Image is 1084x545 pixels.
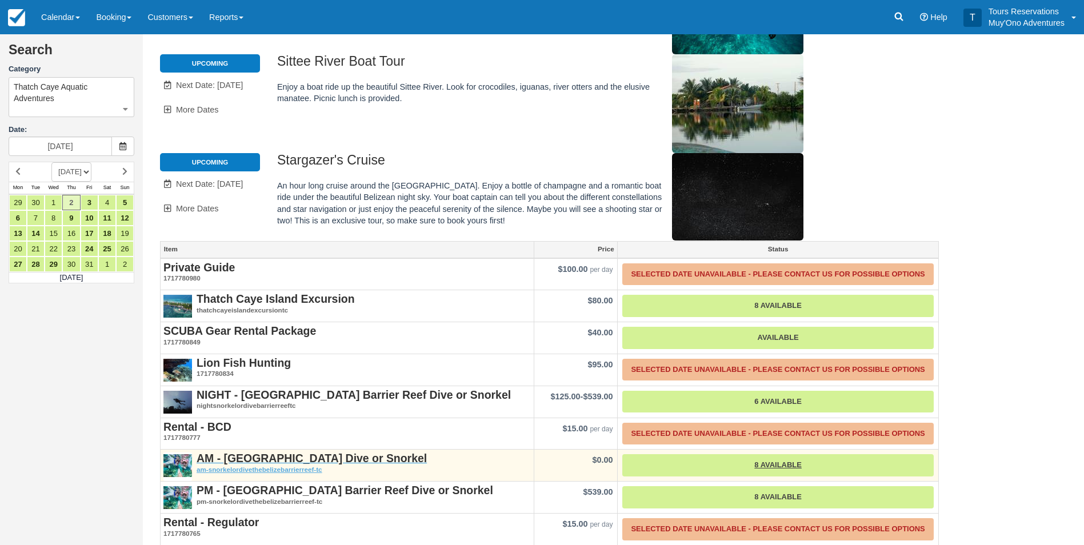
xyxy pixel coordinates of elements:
th: Tue [27,182,45,194]
label: Category [9,64,134,75]
a: 24 [81,241,98,257]
a: 15 [45,226,62,241]
span: $539.00 [583,487,613,496]
em: per day [590,425,613,433]
a: Selected Date Unavailable - Please contact us for possible options [622,263,933,286]
p: An hour long cruise around the [GEOGRAPHIC_DATA]. Enjoy a bottle of champagne and a romantic boat... [277,180,857,227]
em: 1717780849 [163,338,531,347]
th: Mon [9,182,27,194]
strong: Private Guide [163,261,235,274]
a: Private Guide1717780980 [163,262,531,283]
th: Thu [62,182,80,194]
th: Sat [98,182,116,194]
a: 4 [98,195,116,210]
a: 9 [62,210,80,226]
a: 25 [98,241,116,257]
span: $40.00 [587,328,613,337]
strong: PM - [GEOGRAPHIC_DATA] Barrier Reef Dive or Snorkel [197,484,493,496]
a: 6 [9,210,27,226]
img: S295-1 [163,484,192,513]
a: Next Date: [DATE] [160,74,260,97]
h2: Stargazer's Cruise [277,153,857,174]
em: pm-snorkelordivethebelizebarrierreef-tc [163,497,531,507]
p: Muy'Ono Adventures [989,17,1065,29]
span: $539.00 [583,392,613,401]
a: Status [618,242,938,258]
li: Upcoming [160,153,260,171]
a: 8 Available [622,454,933,476]
span: $0.00 [592,455,613,464]
a: 2 [62,195,80,210]
a: 1 [45,195,62,210]
p: Enjoy a boat ride up the beautiful Sittee River. Look for crocodiles, iguanas, river otters and t... [277,81,857,105]
a: 7 [27,210,45,226]
a: 1 [98,257,116,272]
span: - [551,392,613,401]
a: Selected Date Unavailable - Please contact us for possible options [622,518,933,540]
span: More Dates [176,105,218,114]
span: More Dates [176,204,218,213]
span: $15.00 [562,519,587,528]
a: 12 [116,210,134,226]
a: 8 [45,210,62,226]
a: 27 [9,257,27,272]
a: Rental - Regulator1717780765 [163,516,531,538]
a: 26 [116,241,134,257]
span: Help [930,13,947,22]
span: $15.00 [562,424,587,433]
img: S297-1 [163,389,192,418]
th: Sun [116,182,134,194]
td: [DATE] [9,272,134,283]
a: 17 [81,226,98,241]
em: am-snorkelordivethebelizebarrierreef-tc [163,465,531,475]
a: 30 [62,257,80,272]
em: 1717780765 [163,529,531,539]
a: PM - [GEOGRAPHIC_DATA] Barrier Reef Dive or Snorkelpm-snorkelordivethebelizebarrierreef-tc [163,484,531,506]
a: SCUBA Gear Rental Package1717780849 [163,325,531,347]
strong: Lion Fish Hunting [197,356,291,369]
span: Next Date: [DATE] [176,179,243,189]
a: 5 [116,195,134,210]
h2: Search [9,43,134,64]
a: Selected Date Unavailable - Please contact us for possible options [622,359,933,381]
a: 6 Available [622,391,933,413]
button: Thatch Caye Aquatic Adventures [9,77,134,117]
th: Fri [81,182,98,194]
em: per day [590,520,613,528]
strong: NIGHT - [GEOGRAPHIC_DATA] Barrier Reef Dive or Snorkel [197,388,511,401]
a: 11 [98,210,116,226]
span: $125.00 [551,392,581,401]
a: Next Date: [DATE] [160,173,260,196]
a: 29 [45,257,62,272]
span: Thatch Caye Aquatic Adventures [14,81,129,104]
span: $80.00 [587,296,613,305]
strong: Thatch Caye Island Excursion [197,292,355,305]
strong: Rental - Regulator [163,516,259,528]
a: 18 [98,226,116,241]
img: M307-1 [672,54,803,153]
a: Item [161,242,534,258]
a: 28 [27,257,45,272]
th: Wed [45,182,62,194]
img: checkfront-main-nav-mini-logo.png [8,9,25,26]
h2: Sittee River Boat Tour [277,54,857,75]
a: Lion Fish Hunting1717780834 [163,357,531,379]
a: 3 [81,195,98,210]
a: Selected Date Unavailable - Please contact us for possible options [622,423,933,445]
li: Upcoming [160,54,260,73]
a: 10 [81,210,98,226]
strong: AM - [GEOGRAPHIC_DATA] Dive or Snorkel [197,452,427,464]
label: Date: [9,125,134,135]
a: 31 [81,257,98,272]
img: S62-1 [163,357,192,386]
em: per day [590,266,613,274]
em: nightsnorkelordivebarrierreeftc [163,401,531,411]
a: 21 [27,241,45,257]
a: 23 [62,241,80,257]
a: 30 [27,195,45,210]
a: Rental - BCD1717780777 [163,421,531,443]
a: 16 [62,226,80,241]
em: 1717780980 [163,274,531,283]
a: 8 Available [622,295,933,317]
strong: Rental - BCD [163,420,231,433]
